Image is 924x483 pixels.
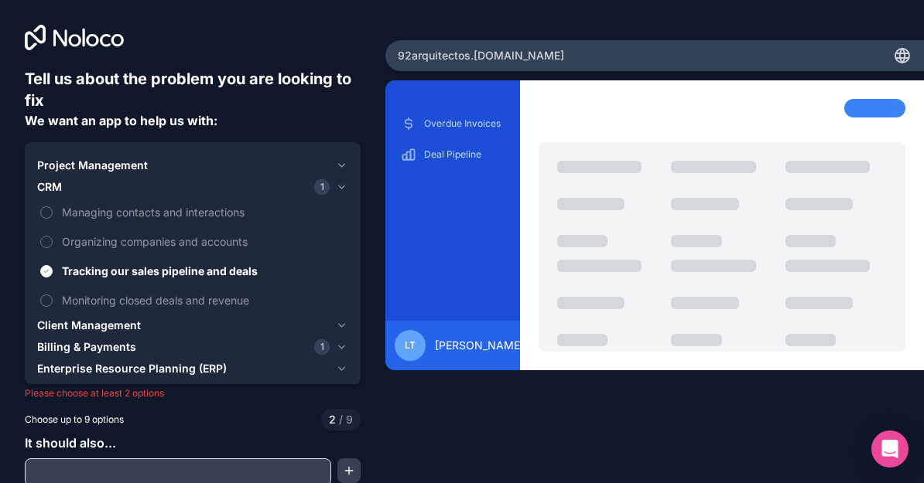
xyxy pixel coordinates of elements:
[398,111,508,308] div: scrollable content
[329,412,336,427] span: 2
[37,155,348,176] button: Project Management
[37,379,348,401] button: Training & Employee Development
[424,148,505,161] p: Deal Pipeline
[25,413,124,427] span: Choose up to 9 options
[40,265,53,277] button: Tracking our sales pipeline and deals
[435,338,524,353] span: [PERSON_NAME]
[62,233,345,250] span: Organizing companies and accounts
[336,412,353,427] span: 9
[424,117,505,130] p: Overdue Invoices
[314,339,330,355] span: 1
[314,179,330,195] span: 1
[25,387,361,400] p: Please choose at least 2 options
[37,176,348,198] button: CRM1
[37,179,62,195] span: CRM
[40,206,53,219] button: Managing contacts and interactions
[37,358,348,379] button: Enterprise Resource Planning (ERP)
[25,68,361,111] h6: Tell us about the problem you are looking to fix
[405,339,416,352] span: LT
[37,383,220,398] span: Training & Employee Development
[37,198,348,315] div: CRM1
[62,204,345,220] span: Managing contacts and interactions
[62,292,345,308] span: Monitoring closed deals and revenue
[37,318,141,333] span: Client Management
[871,430,909,468] div: Open Intercom Messenger
[37,158,148,173] span: Project Management
[339,413,343,426] span: /
[25,435,116,451] span: It should also...
[40,236,53,248] button: Organizing companies and accounts
[62,263,345,279] span: Tracking our sales pipeline and deals
[37,315,348,336] button: Client Management
[37,336,348,358] button: Billing & Payments1
[25,113,217,128] span: We want an app to help us with:
[37,339,136,355] span: Billing & Payments
[40,294,53,307] button: Monitoring closed deals and revenue
[37,361,227,376] span: Enterprise Resource Planning (ERP)
[398,48,564,63] span: 92arquitectos .[DOMAIN_NAME]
